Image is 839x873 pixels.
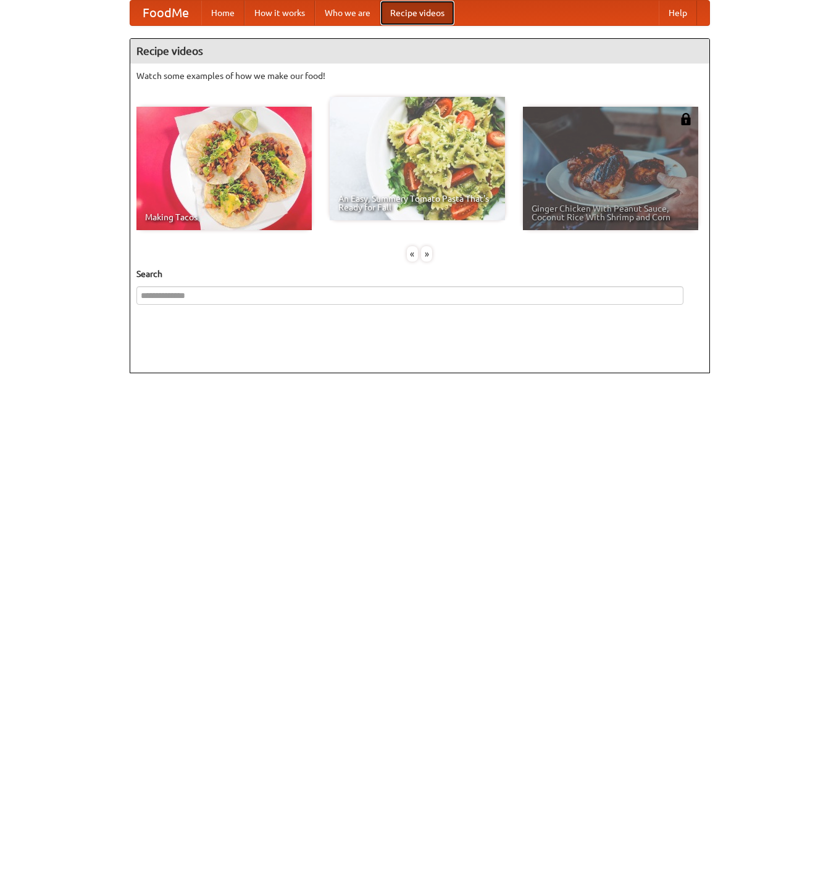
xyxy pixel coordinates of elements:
a: An Easy, Summery Tomato Pasta That's Ready for Fall [330,97,505,220]
img: 483408.png [680,113,692,125]
h4: Recipe videos [130,39,709,64]
a: Who we are [315,1,380,25]
a: Recipe videos [380,1,454,25]
a: Making Tacos [136,107,312,230]
a: How it works [244,1,315,25]
span: Making Tacos [145,213,303,221]
div: » [421,246,432,262]
div: « [407,246,418,262]
p: Watch some examples of how we make our food! [136,70,703,82]
a: Help [659,1,697,25]
h5: Search [136,268,703,280]
a: FoodMe [130,1,201,25]
a: Home [201,1,244,25]
span: An Easy, Summery Tomato Pasta That's Ready for Fall [338,194,496,212]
